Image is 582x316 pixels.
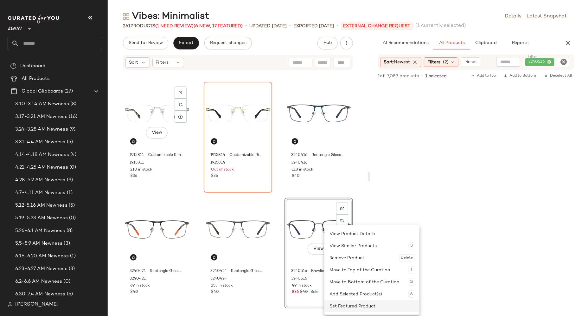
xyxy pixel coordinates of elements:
span: Filters [427,59,440,66]
div: Remove Product [329,252,414,264]
span: Zenni [8,22,22,33]
span: View [313,246,324,251]
span: - [130,145,184,151]
span: 6.16-6.20 AM Newness [15,253,69,260]
div: Vibes: Minimalist [123,10,209,23]
img: 3240416-eyeglasses-front-view.jpg [287,84,351,143]
span: 6.23-6.27 AM Newness [15,265,67,273]
button: View [146,127,168,139]
span: (8) [69,100,76,108]
span: (1 Need Review) [155,24,194,29]
span: View [151,130,162,135]
span: 210 in stock [130,167,152,173]
span: Dashboard [20,62,45,70]
span: Send for Review [128,41,163,46]
button: Deselect All [541,72,574,80]
img: svg%3e [179,103,182,106]
button: Add to Top [469,72,499,80]
img: svg%3e [10,63,16,69]
span: 3240424 - Rectangle Glasses - Green - Stainless Steel [210,268,264,274]
button: Send for Review [123,37,168,49]
span: (0) [68,164,76,171]
span: 1 of [378,73,385,80]
img: 1915811-eyeglasses-front-view.jpg [125,84,189,143]
span: 1915811 [130,160,144,166]
span: 261 [123,24,131,29]
span: (3) [63,240,70,247]
span: $40 [130,289,138,295]
span: • [336,22,338,30]
span: Export [179,41,194,46]
span: 4.14-4.18 AM Newness [15,151,69,158]
span: (16) [67,113,78,120]
span: 3240516 [528,59,547,65]
span: 7,083 products [387,73,419,80]
div: View Similar Products [329,240,414,252]
div: Products [123,23,243,29]
span: 3240421 [130,276,146,282]
span: 5.26-6.1 AM Newness [15,227,65,235]
span: - [292,145,346,151]
span: 3.10-3.14 AM Newness [15,100,69,108]
span: 5.12-5.16 AM Newness [15,202,67,209]
span: Deselect All [544,74,572,78]
span: Reports [512,41,528,46]
span: Newest [394,60,410,65]
img: 3240421-eyeglasses-front-view.jpg [125,200,189,259]
img: svg%3e [212,255,216,259]
p: External Change Request [341,22,413,30]
div: A [408,291,414,298]
div: View Product Details [329,228,414,240]
span: 118 in stock [292,167,313,173]
div: Move to Top of the Curation [329,264,414,276]
span: - [211,145,265,151]
span: • [289,22,291,30]
img: svg%3e [8,302,13,307]
span: 3240421 - Rectangle Glasses - Black - Stainless Steel [130,268,183,274]
span: All Products [439,41,465,46]
button: View [308,243,329,255]
span: 5.19-5.23 AM Newness [15,215,68,222]
span: (1) [69,253,76,260]
span: (5) [67,202,75,209]
span: 6.2-6.6 AM Newness [15,278,62,285]
p: updated [DATE] [249,23,287,29]
span: - [211,261,265,267]
a: Details [505,13,521,20]
span: (2) [443,59,449,66]
span: $36 [211,173,218,179]
div: G [408,279,414,286]
span: 3240424 [210,276,227,282]
img: 3240424-eyeglasses-front-view.jpg [206,200,270,259]
img: 1915814-eyeglasses-front-view.jpg [206,84,270,143]
img: svg%3e [179,91,182,94]
span: 69 in stock [130,283,150,289]
span: Reset [465,60,477,65]
button: Request changes [204,37,252,49]
span: (6 New, 17 Featured) [194,24,243,29]
span: 253 in stock [211,283,233,289]
span: $40 [292,173,300,179]
div: Set Featured Product [329,300,414,312]
span: - [130,261,184,267]
img: 3240516-eyeglasses-front-view.jpg [287,200,351,259]
img: svg%3e [293,139,297,143]
img: svg%3e [340,207,344,210]
span: (27) [63,88,73,95]
span: • [421,73,423,79]
span: 3240416 [291,160,307,166]
span: 1915811 - Customizable Rimless Glasses - Green - Mixed [130,152,183,158]
i: Clear Filter [560,58,567,66]
p: Exported [DATE] [293,23,334,29]
span: 4.7-4.11 AM Newness [15,189,66,197]
span: 4.21-4.25 AM Newness [15,164,68,171]
img: svg%3e [131,255,135,259]
span: 3240516 [291,276,307,282]
span: (4) [69,151,76,158]
span: Sort: [384,59,410,66]
img: svg%3e [212,139,216,143]
span: (5) [66,139,73,146]
span: (1 currently selected) [415,22,466,30]
span: 1915814 [210,160,225,166]
span: 3.24-3.28 AM Newness [15,126,68,133]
